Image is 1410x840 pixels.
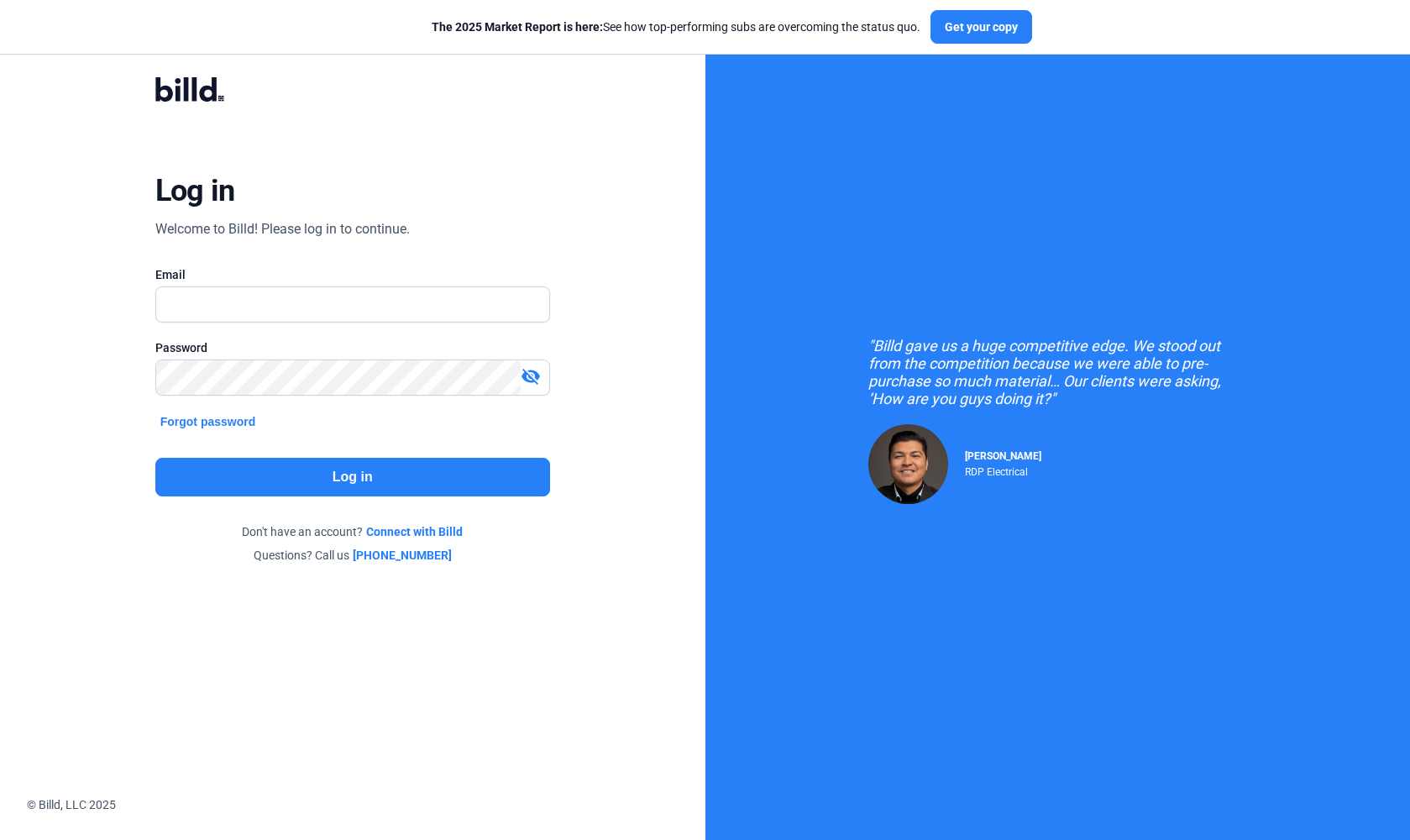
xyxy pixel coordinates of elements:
[155,458,550,496] button: Log in
[965,462,1041,478] div: RDP Electrical
[965,450,1041,462] span: [PERSON_NAME]
[366,523,463,540] a: Connect with Billd
[868,424,948,504] img: Raul Pacheco
[155,219,410,239] div: Welcome to Billd! Please log in to continue.
[155,266,550,283] div: Email
[155,523,550,540] div: Don't have an account?
[155,172,235,209] div: Log in
[930,10,1032,44] button: Get your copy
[432,18,920,35] div: See how top-performing subs are overcoming the status quo.
[155,547,550,564] div: Questions? Call us
[868,337,1246,407] div: "Billd gave us a huge competitive edge. We stood out from the competition because we were able to...
[155,412,261,431] button: Forgot password
[521,366,541,386] mat-icon: visibility_off
[155,339,550,356] div: Password
[353,547,452,564] a: [PHONE_NUMBER]
[432,20,603,34] span: The 2025 Market Report is here:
